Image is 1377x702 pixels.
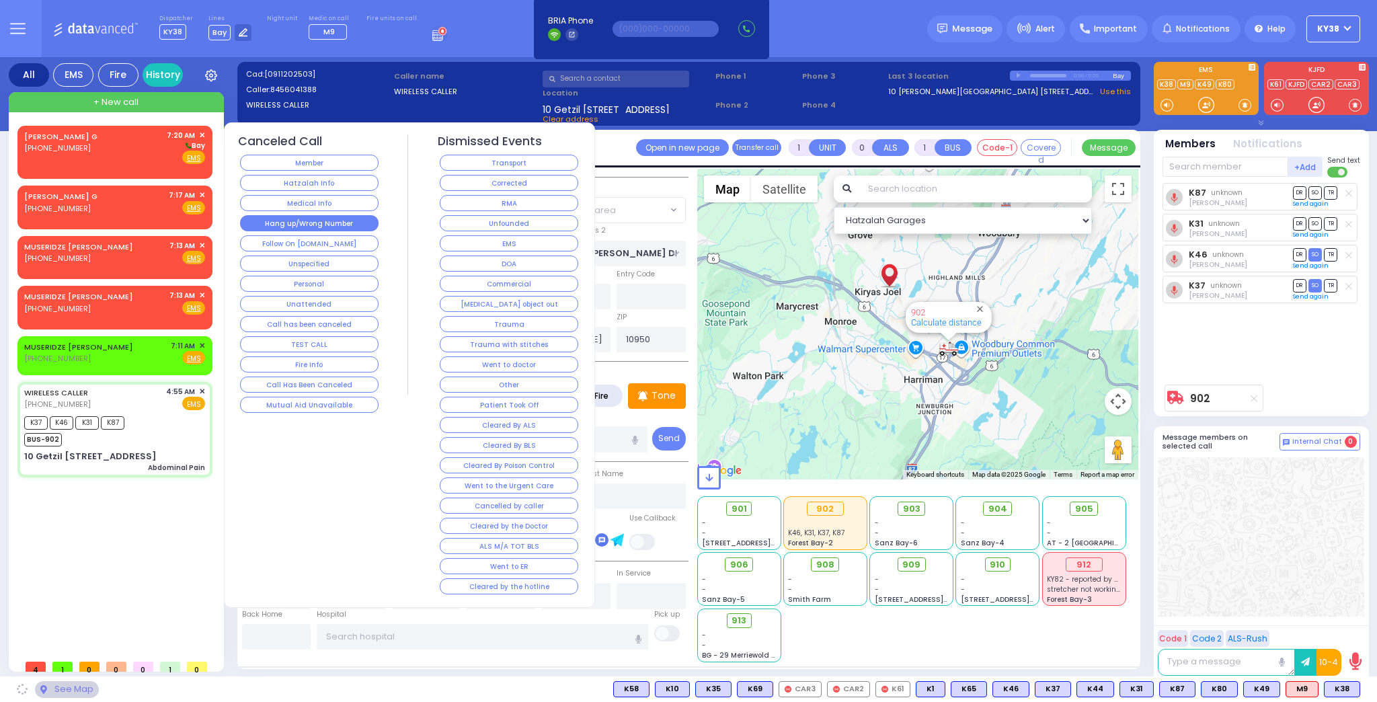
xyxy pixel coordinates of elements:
[1288,157,1323,177] button: +Add
[1163,433,1280,451] h5: Message members on selected call
[875,681,910,697] div: K61
[317,624,648,650] input: Search hospital
[543,114,598,124] span: Clear address
[24,353,91,364] span: [PHONE_NUMBER]
[1158,630,1188,647] button: Code 1
[881,686,888,693] img: red-radio-icon.svg
[440,558,578,574] button: Went to ER
[1208,219,1240,229] span: unknown
[199,240,205,251] span: ✕
[961,594,1088,604] span: [STREET_ADDRESS][PERSON_NAME]
[24,342,133,352] a: MUSERIDZE [PERSON_NAME]
[788,538,833,548] span: Forest Bay-2
[1324,681,1360,697] div: BLS
[1293,292,1329,301] a: Send again
[1324,248,1337,261] span: TR
[617,312,627,323] label: ZIP
[779,681,822,697] div: CAR3
[990,558,1005,572] span: 910
[440,175,578,191] button: Corrected
[440,336,578,352] button: Trauma with stitches
[695,681,732,697] div: K35
[143,63,183,87] a: History
[1189,188,1206,198] a: K87
[240,256,379,272] button: Unspecified
[24,203,91,214] span: [PHONE_NUMBER]
[1189,229,1247,239] span: Yisroel Feldman
[636,139,729,156] a: Open in new page
[1047,584,1152,594] span: stretcher not working properly
[187,153,201,163] u: EMS
[1210,280,1242,290] span: unknown
[1035,681,1071,697] div: K37
[1047,518,1051,528] span: -
[1189,219,1204,229] a: K31
[24,303,91,314] span: [PHONE_NUMBER]
[106,662,126,672] span: 0
[1308,279,1322,292] span: SO
[440,195,578,211] button: RMA
[788,594,831,604] span: Smith Farm
[187,662,207,672] span: 0
[187,253,201,264] u: EMS
[730,558,748,572] span: 906
[184,141,205,151] span: Bay
[394,86,538,97] label: WIRELESS CALLER
[24,387,88,398] a: WIRELESS CALLER
[1201,681,1238,697] div: BLS
[1243,681,1280,697] div: K49
[1324,217,1337,230] span: TR
[1047,574,1130,584] span: KY82 - reported by KY83
[317,609,346,620] label: Hospital
[1082,139,1136,156] button: Message
[440,256,578,272] button: DOA
[1264,67,1369,76] label: KJFD
[440,235,578,251] button: EMS
[1316,649,1341,676] button: 10-4
[208,15,252,23] label: Lines
[148,463,205,473] div: Abdominal Pain
[133,662,153,672] span: 0
[1335,79,1360,89] a: CAR3
[187,303,201,313] u: EMS
[1293,262,1329,270] a: Send again
[35,681,98,698] div: See map
[875,584,879,594] span: -
[199,386,205,397] span: ✕
[440,437,578,453] button: Cleared By BLS
[961,528,965,538] span: -
[1163,157,1288,177] input: Search member
[1100,86,1131,97] a: Use this
[1047,538,1146,548] span: AT - 2 [GEOGRAPHIC_DATA]
[169,241,195,251] span: 7:13 AM
[802,71,884,82] span: Phone 3
[902,558,920,572] span: 909
[702,518,706,528] span: -
[440,276,578,292] button: Commercial
[1021,139,1061,156] button: Covered
[264,69,315,79] span: [0911202503]
[240,155,379,171] button: Member
[903,502,920,516] span: 903
[238,134,322,149] h4: Canceled Call
[1286,79,1307,89] a: KJFD
[75,416,99,430] span: K31
[240,336,379,352] button: TEST CALL
[246,100,390,111] label: WIRELESS CALLER
[1119,681,1154,697] div: BLS
[617,568,651,579] label: In Service
[613,681,650,697] div: BLS
[1211,188,1243,198] span: unknown
[937,24,947,34] img: message.svg
[9,63,49,87] div: All
[613,21,719,37] input: (000)000-00000
[1292,437,1342,446] span: Internal Chat
[440,215,578,231] button: Unfounded
[655,681,690,697] div: K10
[952,22,992,36] span: Message
[802,100,884,111] span: Phone 4
[24,253,91,264] span: [PHONE_NUMBER]
[951,681,987,697] div: BLS
[1035,23,1055,35] span: Alert
[961,518,965,528] span: -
